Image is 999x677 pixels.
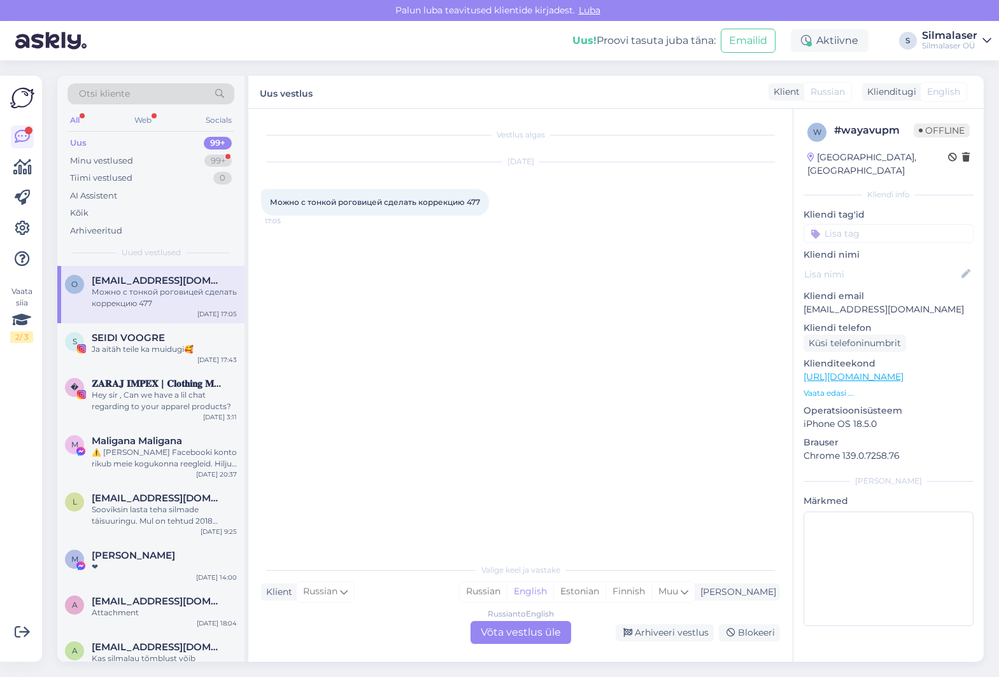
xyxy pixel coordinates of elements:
[804,494,974,508] p: Märkmed
[695,585,776,599] div: [PERSON_NAME]
[804,224,974,243] input: Lisa tag
[70,190,117,202] div: AI Assistent
[769,85,800,99] div: Klient
[804,321,974,335] p: Kliendi telefon
[606,582,651,601] div: Finnish
[804,404,974,417] p: Operatsioonisüsteem
[575,4,604,16] span: Luba
[70,137,87,150] div: Uus
[804,189,974,200] div: Kliendi info
[804,371,903,382] a: [URL][DOMAIN_NAME]
[72,600,78,610] span: a
[862,85,916,99] div: Klienditugi
[92,332,165,344] span: SEIDI VOOGRE
[92,389,237,412] div: Hey sir , Can we have a lil chat regarding to your apparel products?
[197,309,237,319] div: [DATE] 17:05
[804,267,959,281] input: Lisa nimi
[213,172,232,185] div: 0
[270,197,480,207] span: Можно с тонкой роговицей сделать коррекцию 477
[303,585,337,599] span: Russian
[92,550,175,561] span: Margot Mõisavald
[203,112,234,129] div: Socials
[471,621,571,644] div: Võta vestlus üle
[92,492,224,504] span: lindakolk47@hotmail.com
[92,653,237,676] div: Kas silmalau tõmblust võib põhjustada meninginoom ( kasvaja silmanarvi piirkonnas)?
[79,87,130,101] span: Otsi kliente
[197,355,237,365] div: [DATE] 17:43
[92,596,224,607] span: amjokelafin@gmail.com
[92,607,237,618] div: Attachment
[804,335,906,352] div: Küsi telefoninumbrit
[507,582,553,601] div: English
[67,112,82,129] div: All
[204,155,232,167] div: 99+
[572,34,597,46] b: Uus!
[261,129,780,141] div: Vestlus algas
[204,137,232,150] div: 99+
[804,290,974,303] p: Kliendi email
[927,85,960,99] span: English
[260,83,313,101] label: Uus vestlus
[92,561,237,573] div: ❤
[197,618,237,628] div: [DATE] 18:04
[92,447,237,470] div: ⚠️ [PERSON_NAME] Facebooki konto rikub meie kogukonna reegleid. Hiljuti on meie süsteem saanud ka...
[261,156,780,167] div: [DATE]
[73,497,77,506] span: l
[203,412,237,422] div: [DATE] 3:11
[804,449,974,463] p: Chrome 139.0.7258.76
[92,641,224,653] span: arterin@gmail.com
[10,332,33,343] div: 2 / 3
[70,155,133,167] div: Minu vestlused
[71,554,78,564] span: M
[791,29,868,52] div: Aktiivne
[92,286,237,309] div: Можно с тонкой роговицей сделать коррекцию 477
[804,387,974,399] p: Vaata edasi ...
[811,85,845,99] span: Russian
[658,585,678,597] span: Muu
[899,32,917,50] div: S
[122,247,181,258] span: Uued vestlused
[70,207,89,220] div: Kõik
[92,435,182,447] span: Maligana Maligana
[92,378,224,389] span: 𝐙𝐀𝐑𝐀𝐉 𝐈𝐌𝐏𝐄𝐗 | 𝐂𝐥𝐨𝐭𝐡𝐢𝐧𝐠 𝐌𝐚𝐧𝐮𝐟𝐚𝐜𝐭𝐮𝐫𝐞..
[265,216,313,226] span: 17:05
[804,475,974,487] div: [PERSON_NAME]
[914,123,970,137] span: Offline
[261,585,292,599] div: Klient
[616,624,714,641] div: Arhiveeri vestlus
[721,29,776,53] button: Emailid
[71,440,78,449] span: M
[572,33,716,48] div: Proovi tasuta juba täna:
[92,344,237,355] div: Ja aitäh teile ka muidugi🥰
[553,582,606,601] div: Estonian
[261,564,780,576] div: Valige keel ja vastake
[460,582,507,601] div: Russian
[922,31,977,41] div: Silmalaser
[804,303,974,316] p: [EMAIL_ADDRESS][DOMAIN_NAME]
[72,646,78,655] span: a
[132,112,154,129] div: Web
[201,527,237,536] div: [DATE] 9:25
[488,608,554,620] div: Russian to English
[922,41,977,51] div: Silmalaser OÜ
[71,382,78,392] span: �
[804,208,974,221] p: Kliendi tag'id
[804,248,974,262] p: Kliendi nimi
[804,436,974,449] p: Brauser
[196,470,237,479] div: [DATE] 20:37
[813,127,821,137] span: w
[804,357,974,370] p: Klienditeekond
[719,624,780,641] div: Blokeeri
[92,504,237,527] div: Sooviksin lasta teha silmade täisuuringu. Mul on tehtud 2018 mõlemale silmale kaeoperatsioon Silm...
[834,123,914,138] div: # wayavupm
[73,337,77,346] span: S
[70,225,122,237] div: Arhiveeritud
[807,151,948,178] div: [GEOGRAPHIC_DATA], [GEOGRAPHIC_DATA]
[10,86,34,110] img: Askly Logo
[70,172,132,185] div: Tiimi vestlused
[196,573,237,582] div: [DATE] 14:00
[71,279,78,289] span: o
[922,31,991,51] a: SilmalaserSilmalaser OÜ
[10,286,33,343] div: Vaata siia
[804,417,974,431] p: iPhone OS 18.5.0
